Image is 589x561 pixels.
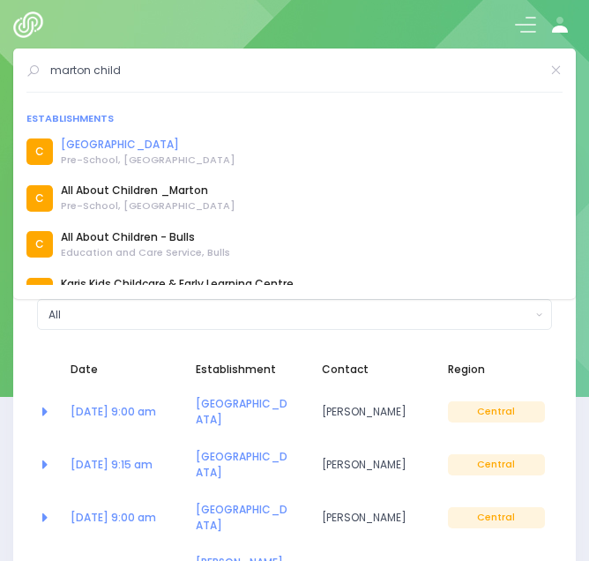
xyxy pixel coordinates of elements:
[61,153,235,168] span: Pre-School, [GEOGRAPHIC_DATA]
[71,362,168,378] span: Date
[448,401,545,423] span: Central
[37,299,552,331] button: All
[448,454,545,475] span: Central
[61,276,319,292] a: Karis Kids Childcare & Early Learning Centre
[185,438,311,491] td: <a href="https://app.stjis.org.nz/establishments/203233" class="font-weight-bold">Kopane School</a>
[196,362,293,378] span: Establishment
[60,491,186,544] td: <a href="https://app.stjis.org.nz/bookings/523649" class="font-weight-bold">16 Sep at 9:00 am</a>
[71,404,156,419] a: [DATE] 9:00 am
[60,438,186,491] td: <a href="https://app.stjis.org.nz/bookings/524077" class="font-weight-bold">15 Sep at 9:15 am</a>
[437,491,552,544] td: Central
[311,491,437,544] td: Jess Morris
[311,438,437,491] td: Anna Strickland
[196,396,287,427] a: [GEOGRAPHIC_DATA]
[437,438,552,491] td: Central
[322,404,419,420] span: [PERSON_NAME]
[71,457,153,472] a: [DATE] 9:15 am
[61,137,235,153] a: [GEOGRAPHIC_DATA]
[322,457,419,473] span: [PERSON_NAME]
[311,385,437,438] td: Jane Corcoran
[26,278,53,304] div: C
[60,385,186,438] td: <a href="https://app.stjis.org.nz/bookings/524042" class="font-weight-bold">12 Sep at 9:00 am</a>
[185,491,311,544] td: <a href="https://app.stjis.org.nz/establishments/203085" class="font-weight-bold">Ashhurst School...
[448,507,545,528] span: Central
[48,307,531,323] div: All
[448,362,545,378] span: Region
[185,385,311,438] td: <a href="https://app.stjis.org.nz/establishments/204813" class="font-weight-bold">Brunswick Schoo...
[61,198,235,213] span: Pre-School, [GEOGRAPHIC_DATA]
[196,502,287,533] a: [GEOGRAPHIC_DATA]
[26,231,53,258] div: C
[322,510,419,526] span: [PERSON_NAME]
[50,57,540,84] input: Search for anything (like establishments, bookings, or feedback)
[26,185,53,212] div: C
[61,183,235,198] a: All About Children _Marton
[26,111,563,126] div: Establishments
[13,11,51,38] img: Logo
[71,510,156,525] a: [DATE] 9:00 am
[61,229,230,245] a: All About Children - Bulls
[322,362,419,378] span: Contact
[437,385,552,438] td: Central
[196,449,287,480] a: [GEOGRAPHIC_DATA]
[26,138,53,165] div: C
[61,245,230,260] span: Education and Care Service, Bulls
